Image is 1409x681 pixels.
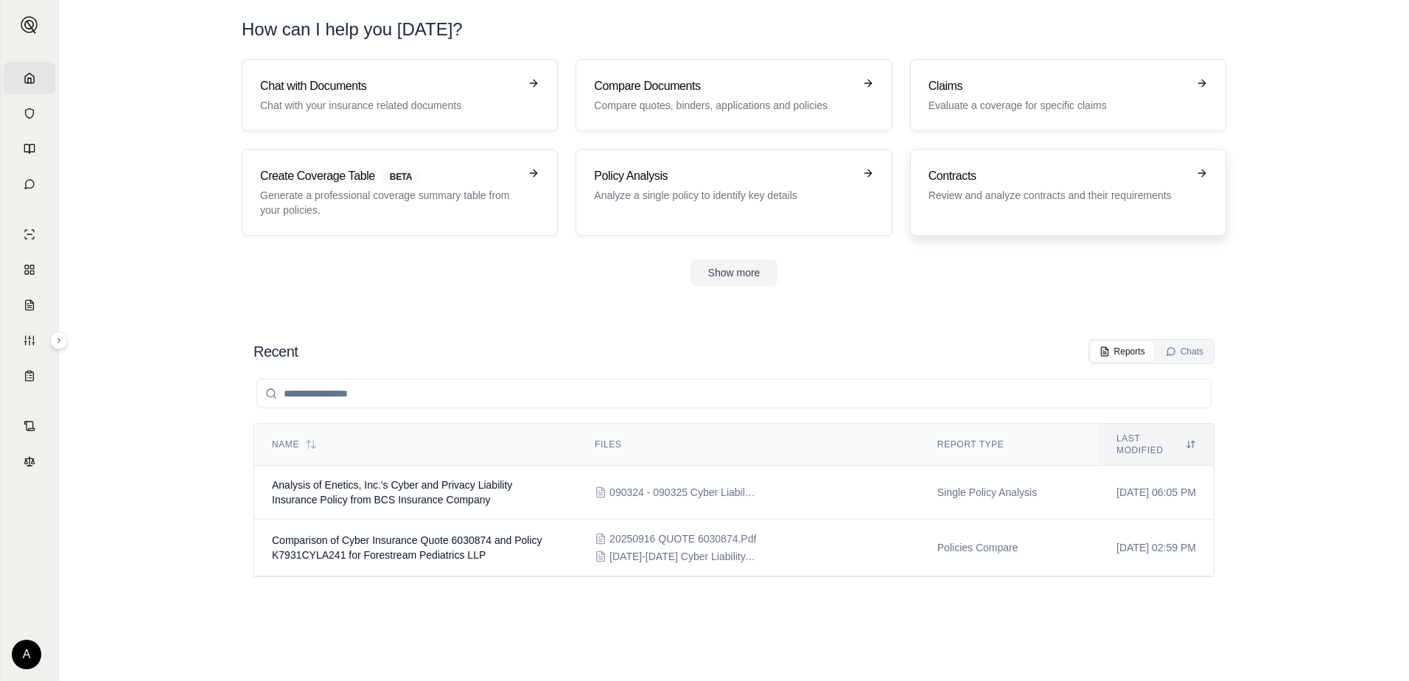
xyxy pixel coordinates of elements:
a: Legal Search Engine [4,445,55,478]
button: Chats [1157,341,1212,362]
p: Generate a professional coverage summary table from your policies. [260,188,519,217]
p: Analyze a single policy to identify key details [594,188,853,203]
a: Documents Vault [4,97,55,130]
h1: How can I help you [DATE]? [242,18,463,41]
th: Files [577,424,920,466]
div: Last modified [1116,433,1196,456]
a: Claim Coverage [4,289,55,321]
div: Chats [1166,346,1203,357]
div: Name [272,439,559,450]
button: Expand sidebar [15,10,44,40]
p: Review and analyze contracts and their requirements [929,188,1187,203]
p: Evaluate a coverage for specific claims [929,98,1187,113]
a: Single Policy [4,218,55,251]
a: ClaimsEvaluate a coverage for specific claims [910,59,1226,131]
h3: Claims [929,77,1187,95]
div: A [12,640,41,669]
div: Reports [1099,346,1145,357]
span: 20250916 QUOTE 6030874.Pdf [609,531,756,546]
a: Create Coverage TableBETAGenerate a professional coverage summary table from your policies. [242,149,558,236]
a: ContractsReview and analyze contracts and their requirements [910,149,1226,236]
th: Report Type [920,424,1099,466]
a: Prompt Library [4,133,55,165]
td: [DATE] 06:05 PM [1099,466,1214,520]
span: Comparison of Cyber Insurance Quote 6030874 and Policy K7931CYLA241 for Forestream Pediatrics LLP [272,534,542,561]
button: Reports [1091,341,1154,362]
button: Show more [690,259,778,286]
a: Custom Report [4,324,55,357]
a: Contract Analysis [4,410,55,442]
h3: Policy Analysis [594,167,853,185]
h2: Recent [254,341,298,362]
span: 090324 - 090325 Cyber Liability policy.pdf [609,485,757,500]
a: Chat [4,168,55,200]
h3: Chat with Documents [260,77,519,95]
td: Single Policy Analysis [920,466,1099,520]
img: Expand sidebar [21,16,38,34]
h3: Create Coverage Table [260,167,519,185]
h3: Contracts [929,167,1187,185]
p: Compare quotes, binders, applications and policies [594,98,853,113]
td: [DATE] 02:59 PM [1099,520,1214,576]
span: Analysis of Enetics, Inc.'s Cyber and Privacy Liability Insurance Policy from BCS Insurance Company [272,479,512,506]
td: Policies Compare [920,520,1099,576]
span: BETA [381,169,421,185]
span: 2024-2025 Cyber Liability.pdf [609,549,757,564]
a: Compare DocumentsCompare quotes, binders, applications and policies [576,59,892,131]
h3: Compare Documents [594,77,853,95]
a: Chat with DocumentsChat with your insurance related documents [242,59,558,131]
button: Expand sidebar [50,332,68,349]
p: Chat with your insurance related documents [260,98,519,113]
a: Coverage Table [4,360,55,392]
a: Policy AnalysisAnalyze a single policy to identify key details [576,149,892,236]
a: Home [4,62,55,94]
a: Policy Comparisons [4,254,55,286]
